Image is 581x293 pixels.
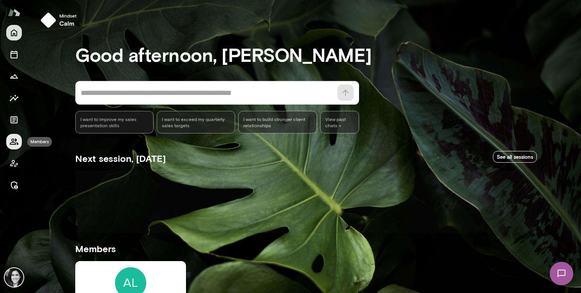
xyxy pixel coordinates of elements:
button: Growth Plan [6,68,22,84]
span: I want to build stronger client relationships [243,116,312,128]
h3: Good afternoon, [PERSON_NAME] [75,44,537,65]
a: See all sessions [493,151,537,163]
h6: calm [59,19,76,28]
button: Manage [6,177,22,193]
button: Documents [6,112,22,128]
span: View past chats -> [320,111,359,133]
button: Mindsetcalm [37,9,83,31]
span: I want to improve my sales presentation skills [80,116,149,128]
button: Client app [6,156,22,171]
span: Mindset [59,12,76,19]
button: Home [6,25,22,40]
div: I want to build stronger client relationships [238,111,317,133]
div: I want to improve my sales presentation skills [75,111,154,133]
h5: Next session, [DATE] [75,152,166,165]
img: Mento [8,5,20,20]
button: Insights [6,90,22,106]
img: mindset [41,12,56,28]
div: I want to exceed my quarterly sales targets [157,111,235,133]
div: Members [27,137,52,147]
span: I want to exceed my quarterly sales targets [162,116,230,128]
button: Members [6,134,22,149]
button: Sessions [6,47,22,62]
h5: Members [75,242,537,255]
img: Jamie Albers [5,268,23,287]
